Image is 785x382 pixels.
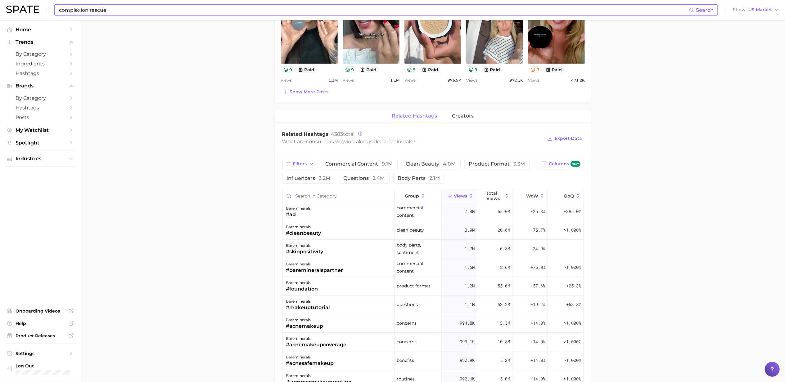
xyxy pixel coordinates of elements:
[443,161,456,167] span: 4.0m
[530,282,545,290] span: +57.6%
[500,264,510,271] span: 8.6m
[405,193,419,198] span: group
[530,245,545,252] span: -24.9%
[282,258,584,277] button: bareminerals#baremineralspartnercommercial content1.6m8.6m+76.0%>1,000%
[454,193,467,198] span: Views
[498,282,510,290] span: 55.6m
[286,248,323,255] div: #skinpositivity
[538,159,584,169] button: Columnsnew
[16,308,65,314] span: Onboarding Videos
[395,190,442,202] button: group
[397,338,417,345] span: concerns
[397,260,439,275] span: commercial content
[5,93,76,103] a: by Category
[498,208,510,215] span: 65.0m
[549,161,580,167] span: Columns
[530,226,545,234] span: -75.7%
[530,357,545,364] span: +14.0%
[571,77,585,84] span: 471.2k
[5,69,76,78] a: Hashtags
[548,190,583,202] button: QoQ
[5,125,76,135] a: My Watchlist
[326,162,393,167] span: commercial content
[16,95,65,101] span: by Category
[16,51,65,57] span: by Category
[282,240,584,258] button: bareminerals#skinpositivitybody parts, sentiment1.7m6.8m-24.9%-
[5,306,76,316] a: Onboarding Videos
[397,204,439,219] span: commercial content
[465,282,475,290] span: 1.2m
[16,114,65,120] span: Posts
[5,331,76,340] a: Product Releases
[286,335,347,342] div: bareminerals
[498,301,510,308] span: 63.2m
[290,89,329,95] span: Show more posts
[286,205,311,212] div: bareminerals
[381,139,413,144] span: bareminerals
[486,191,503,201] span: Total Views
[16,363,82,369] span: Log Out
[530,301,545,308] span: +19.2%
[282,351,584,370] button: bareminerals#acnesafemakeupbenefits992.9k5.2m+14.0%>1,000%
[500,357,510,364] span: 5.2m
[530,264,545,271] span: +76.0%
[564,320,581,326] span: >1,000%
[397,357,414,364] span: benefits
[5,59,76,69] a: Ingredients
[5,38,76,47] button: Trends
[564,227,581,233] span: >1,000%
[16,27,65,33] span: Home
[282,277,584,295] button: bareminerals#foundationproduct format1.2m55.6m+57.6%+25.3%
[287,176,331,181] span: influencers
[392,113,437,119] span: related hashtags
[748,8,772,11] span: US Market
[564,208,581,215] span: +385.0%
[282,190,394,202] input: Search in category
[498,319,510,327] span: 13.5m
[566,301,581,308] span: +58.8%
[530,338,545,345] span: +14.0%
[382,161,393,167] span: 9.1m
[397,241,439,256] span: body parts, sentiment
[564,339,581,344] span: >1,000%
[5,154,76,163] button: Industries
[286,322,323,330] div: #acnemakeup
[397,301,418,308] span: questions
[282,314,584,333] button: bareminerals#acnemakeupconcerns994.8k13.5m+14.0%>1,000%
[465,301,475,308] span: 1.1m
[5,138,76,148] a: Spotlight
[16,140,65,146] span: Spotlight
[448,77,461,84] span: 976.9k
[498,226,510,234] span: 20.6m
[16,39,65,45] span: Trends
[286,372,352,380] div: bareminerals
[460,357,475,364] span: 992.9k
[58,5,689,15] input: Search here for a brand, industry, or ingredient
[286,298,330,305] div: bareminerals
[281,66,295,73] button: 9
[466,77,477,84] span: Views
[452,113,474,119] span: creators
[5,349,76,358] a: Settings
[731,6,780,14] button: ShowUS Market
[390,77,399,84] span: 1.1m
[566,282,581,290] span: +25.3%
[328,77,338,84] span: 1.1m
[282,131,329,137] span: Related Hashtags
[398,176,440,181] span: body parts
[465,208,475,215] span: 7.4m
[579,245,581,252] span: -
[282,295,584,314] button: bareminerals#makeuptutorialquestions1.1m63.2m+19.2%+58.8%
[331,131,355,137] span: total
[282,137,543,146] div: What are consumers viewing alongside ?
[555,136,582,141] span: Export Data
[5,103,76,113] a: Hashtags
[16,70,65,76] span: Hashtags
[373,175,385,181] span: 2.4m
[404,77,416,84] span: Views
[286,223,321,231] div: bareminerals
[571,161,580,167] span: new
[481,66,503,73] button: paid
[16,351,65,356] span: Settings
[441,190,477,202] button: Views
